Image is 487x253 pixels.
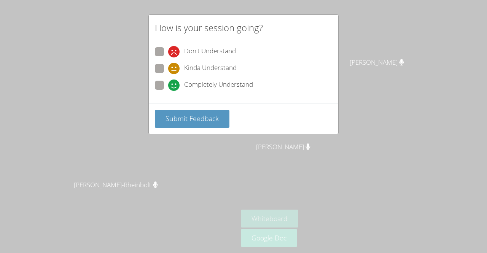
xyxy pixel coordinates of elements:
[166,114,219,123] span: Submit Feedback
[155,21,263,35] h2: How is your session going?
[184,46,236,57] span: Don't Understand
[184,63,237,74] span: Kinda Understand
[155,110,229,128] button: Submit Feedback
[184,80,253,91] span: Completely Understand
